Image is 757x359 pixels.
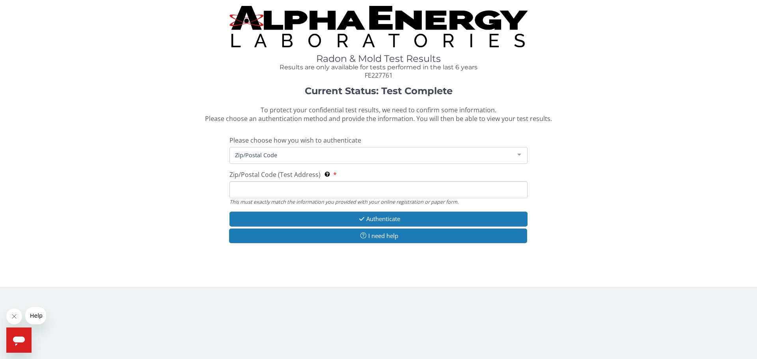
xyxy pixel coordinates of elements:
[205,106,552,123] span: To protect your confidential test results, we need to confirm some information. Please choose an ...
[229,198,528,205] div: This must exactly match the information you provided with your online registration or paper form.
[229,229,527,243] button: I need help
[6,309,22,324] iframe: Close message
[25,307,46,324] iframe: Message from company
[233,151,511,159] span: Zip/Postal Code
[365,71,393,80] span: FE227761
[229,170,321,179] span: Zip/Postal Code (Test Address)
[6,327,32,353] iframe: Button to launch messaging window
[229,6,528,47] img: TightCrop.jpg
[229,212,528,226] button: Authenticate
[305,85,453,97] strong: Current Status: Test Complete
[229,54,528,64] h1: Radon & Mold Test Results
[229,136,361,145] span: Please choose how you wish to authenticate
[229,64,528,71] h4: Results are only available for tests performed in the last 6 years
